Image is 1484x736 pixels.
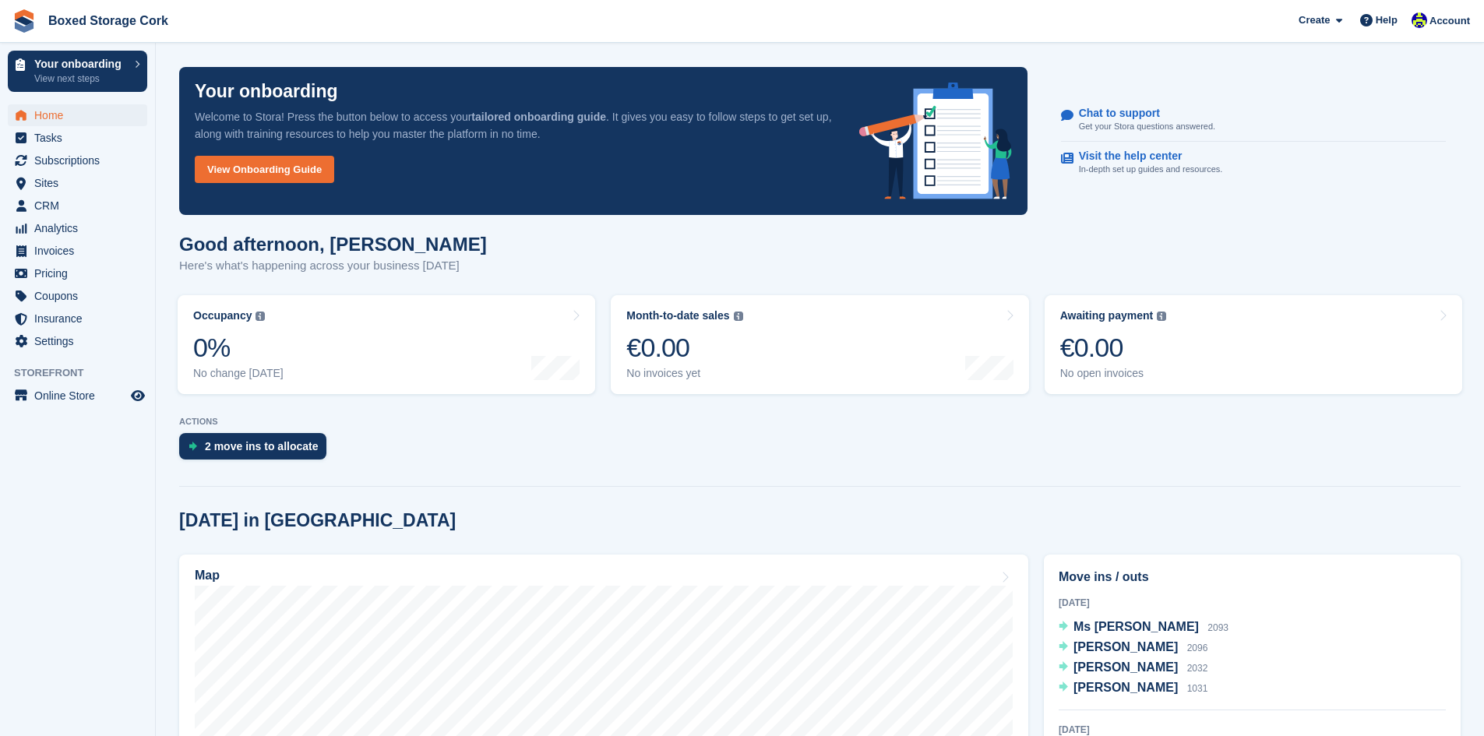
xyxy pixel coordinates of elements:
[1079,120,1215,133] p: Get your Stora questions answered.
[189,442,197,451] img: move_ins_to_allocate_icon-fdf77a2bb77ea45bf5b3d319d69a93e2d87916cf1d5bf7949dd705db3b84f3ca.svg
[8,308,147,329] a: menu
[42,8,174,33] a: Boxed Storage Cork
[626,367,742,380] div: No invoices yet
[8,127,147,149] a: menu
[179,417,1461,427] p: ACTIONS
[8,172,147,194] a: menu
[34,195,128,217] span: CRM
[1376,12,1398,28] span: Help
[34,330,128,352] span: Settings
[1412,12,1427,28] img: Vincent
[256,312,265,321] img: icon-info-grey-7440780725fd019a000dd9b08b2336e03edf1995a4989e88bcd33f0948082b44.svg
[34,127,128,149] span: Tasks
[1059,678,1207,699] a: [PERSON_NAME] 1031
[8,104,147,126] a: menu
[14,365,155,381] span: Storefront
[34,308,128,329] span: Insurance
[129,386,147,405] a: Preview store
[34,217,128,239] span: Analytics
[1060,309,1154,322] div: Awaiting payment
[1187,663,1208,674] span: 2032
[195,156,334,183] a: View Onboarding Guide
[34,150,128,171] span: Subscriptions
[611,295,1028,394] a: Month-to-date sales €0.00 No invoices yet
[1073,660,1178,674] span: [PERSON_NAME]
[626,332,742,364] div: €0.00
[734,312,743,321] img: icon-info-grey-7440780725fd019a000dd9b08b2336e03edf1995a4989e88bcd33f0948082b44.svg
[8,330,147,352] a: menu
[1061,99,1446,142] a: Chat to support Get your Stora questions answered.
[1059,596,1446,610] div: [DATE]
[195,569,220,583] h2: Map
[8,240,147,262] a: menu
[1187,643,1208,653] span: 2096
[8,217,147,239] a: menu
[179,234,487,255] h1: Good afternoon, [PERSON_NAME]
[1073,640,1178,653] span: [PERSON_NAME]
[1079,163,1223,176] p: In-depth set up guides and resources.
[1059,658,1207,678] a: [PERSON_NAME] 2032
[626,309,729,322] div: Month-to-date sales
[8,195,147,217] a: menu
[178,295,595,394] a: Occupancy 0% No change [DATE]
[34,104,128,126] span: Home
[471,111,606,123] strong: tailored onboarding guide
[179,433,334,467] a: 2 move ins to allocate
[1187,683,1208,694] span: 1031
[34,172,128,194] span: Sites
[8,51,147,92] a: Your onboarding View next steps
[1059,568,1446,586] h2: Move ins / outs
[1060,367,1167,380] div: No open invoices
[1073,681,1178,694] span: [PERSON_NAME]
[1299,12,1330,28] span: Create
[1079,107,1203,120] p: Chat to support
[859,83,1012,199] img: onboarding-info-6c161a55d2c0e0a8cae90662b2fe09162a5109e8cc188191df67fb4f79e88e88.svg
[34,58,127,69] p: Your onboarding
[1073,620,1199,633] span: Ms [PERSON_NAME]
[195,108,834,143] p: Welcome to Stora! Press the button below to access your . It gives you easy to follow steps to ge...
[8,262,147,284] a: menu
[1045,295,1462,394] a: Awaiting payment €0.00 No open invoices
[34,240,128,262] span: Invoices
[1060,332,1167,364] div: €0.00
[1157,312,1166,321] img: icon-info-grey-7440780725fd019a000dd9b08b2336e03edf1995a4989e88bcd33f0948082b44.svg
[34,285,128,307] span: Coupons
[34,72,127,86] p: View next steps
[205,440,319,453] div: 2 move ins to allocate
[1079,150,1211,163] p: Visit the help center
[193,367,284,380] div: No change [DATE]
[8,150,147,171] a: menu
[1061,142,1446,184] a: Visit the help center In-depth set up guides and resources.
[193,309,252,322] div: Occupancy
[8,385,147,407] a: menu
[12,9,36,33] img: stora-icon-8386f47178a22dfd0bd8f6a31ec36ba5ce8667c1dd55bd0f319d3a0aa187defe.svg
[195,83,338,100] p: Your onboarding
[34,262,128,284] span: Pricing
[1429,13,1470,29] span: Account
[179,257,487,275] p: Here's what's happening across your business [DATE]
[193,332,284,364] div: 0%
[1207,622,1228,633] span: 2093
[1059,618,1228,638] a: Ms [PERSON_NAME] 2093
[1059,638,1207,658] a: [PERSON_NAME] 2096
[179,510,456,531] h2: [DATE] in [GEOGRAPHIC_DATA]
[8,285,147,307] a: menu
[34,385,128,407] span: Online Store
